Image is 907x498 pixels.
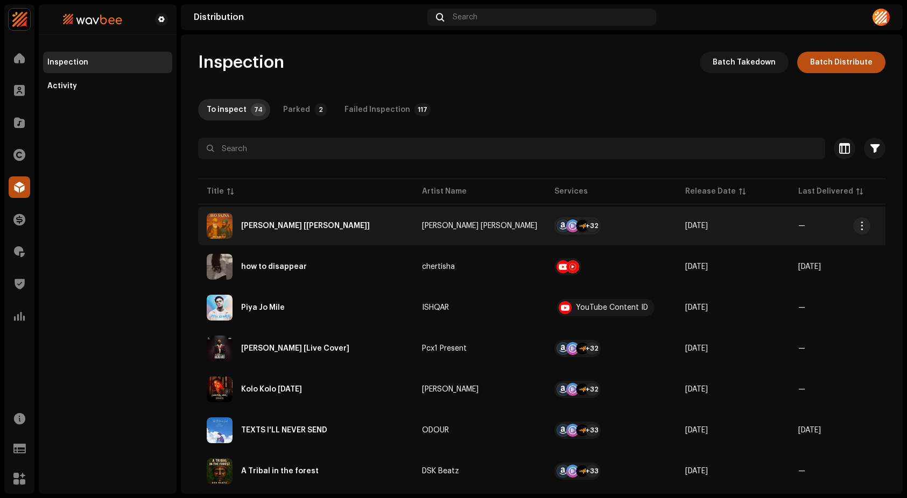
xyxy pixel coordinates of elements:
[798,263,821,271] span: Oct 1, 2025
[207,99,247,120] div: To inspect
[422,345,467,352] div: Pcx1 Present
[713,52,776,73] span: Batch Takedown
[43,52,172,73] re-m-nav-item: Inspection
[241,222,370,230] div: Avo Sajna [Gurbani Shabad]
[198,52,284,73] span: Inspection
[873,9,890,26] img: 1048eac3-76b2-48ef-9337-23e6f26afba7
[422,426,449,434] div: ODOUR
[586,424,599,437] div: +33
[241,386,302,393] div: Kolo Kolo Bathukamma 2025
[422,467,459,475] div: DSK Beatz
[685,186,736,197] div: Release Date
[422,263,537,271] span: chertisha
[586,383,599,396] div: +32
[685,345,708,352] span: Sep 20, 2025
[586,219,599,232] div: +32
[207,186,224,197] div: Title
[422,467,537,475] span: DSK Beatz
[414,103,431,116] p-badge: 117
[685,386,708,393] span: Sep 17, 2025
[685,426,708,434] span: Sep 5, 2025
[241,304,285,311] div: Piya Jo Mile
[798,222,805,230] span: —
[685,222,708,230] span: Oct 8, 2025
[422,222,537,230] span: Bibi Baljit Kaur
[47,13,138,26] img: 80b39ab6-6ad5-4674-8943-5cc4091564f4
[251,103,266,116] p-badge: 74
[422,222,537,230] div: [PERSON_NAME] [PERSON_NAME]
[685,304,708,311] span: Sep 22, 2025
[241,467,319,475] div: A Tribal in the forest
[422,386,537,393] span: Karthika Jadhav
[241,263,307,271] div: how to disappear
[798,467,805,475] span: —
[9,9,30,30] img: edf75770-94a4-4c7b-81a4-750147990cad
[798,304,805,311] span: —
[207,254,233,280] img: d788863d-0b62-404e-b920-1c35f4a308a8
[422,304,537,311] span: ISHQAR
[43,75,172,97] re-m-nav-item: Activity
[194,13,423,22] div: Distribution
[798,345,805,352] span: —
[198,138,825,159] input: Search
[685,263,708,271] span: Oct 7, 2025
[586,465,599,478] div: +33
[453,13,477,22] span: Search
[344,99,410,120] div: Failed Inspection
[422,345,537,352] span: Pcx1 Present
[207,213,233,239] img: 38d21c36-670b-4792-92fc-620372f9b172
[314,103,327,116] p-badge: 2
[207,295,233,321] img: 459f23f0-1041-46d0-a0e5-a42303ea7b5f
[207,417,233,443] img: 60536a96-33d9-47bf-afc4-9dbd4f50c139
[798,426,821,434] span: Sep 2, 2025
[798,186,853,197] div: Last Delivered
[283,99,310,120] div: Parked
[810,52,873,73] span: Batch Distribute
[700,52,789,73] button: Batch Takedown
[797,52,885,73] button: Batch Distribute
[207,376,233,402] img: 0a871b4c-a737-4842-b963-d43121618e89
[47,82,77,90] div: Activity
[798,386,805,393] span: —
[685,467,708,475] span: Sep 5, 2025
[207,458,233,484] img: 16122ed4-2a17-48dd-9f0e-39fbfcf3929d
[422,304,449,311] div: ISHQAR
[422,263,455,271] div: chertisha
[422,386,479,393] div: [PERSON_NAME]
[207,336,233,361] img: 6196ac1a-83e7-4d7d-8c31-24c5ccd850b8
[47,58,88,67] div: Inspection
[576,304,648,311] div: YouTube Content ID
[422,426,537,434] span: ODOUR
[241,426,327,434] div: TEXTS I'LL NEVER SEND
[586,342,599,355] div: +32
[241,345,349,352] div: Akikaru [Live Cover]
